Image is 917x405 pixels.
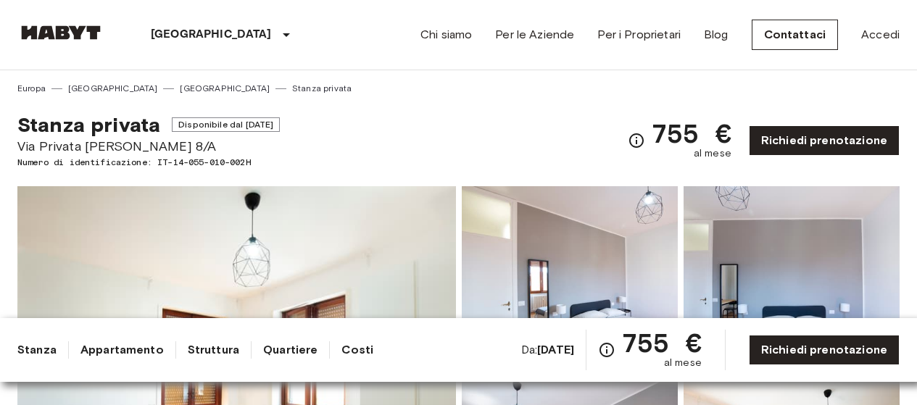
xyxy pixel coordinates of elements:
svg: Verifica i dettagli delle spese nella sezione 'Riassunto dei Costi'. Si prega di notare che gli s... [598,341,615,359]
a: [GEOGRAPHIC_DATA] [68,82,158,95]
a: Stanza [17,341,57,359]
span: al mese [664,356,702,370]
a: Appartamento [80,341,164,359]
span: 755 € [651,120,731,146]
span: Numero di identificazione: IT-14-055-010-002H [17,156,280,169]
a: [GEOGRAPHIC_DATA] [180,82,270,95]
a: Contattaci [752,20,839,50]
span: Da: [521,342,574,358]
a: Accedi [861,26,900,43]
b: [DATE] [537,343,574,356]
p: [GEOGRAPHIC_DATA] [151,26,272,43]
img: Habyt [17,25,104,40]
span: Via Privata [PERSON_NAME] 8/A [17,137,280,156]
a: Per le Aziende [495,26,574,43]
a: Chi siamo [420,26,472,43]
span: 755 € [621,330,702,356]
a: Richiedi prenotazione [749,125,900,156]
span: Disponibile dal [DATE] [172,117,280,132]
a: Blog [704,26,729,43]
a: Per i Proprietari [597,26,681,43]
a: Quartiere [263,341,318,359]
img: Picture of unit IT-14-055-010-002H [684,186,900,376]
a: Richiedi prenotazione [749,335,900,365]
img: Picture of unit IT-14-055-010-002H [462,186,678,376]
span: al mese [694,146,731,161]
svg: Verifica i dettagli delle spese nella sezione 'Riassunto dei Costi'. Si prega di notare che gli s... [628,132,645,149]
a: Europa [17,82,46,95]
a: Stanza privata [292,82,352,95]
a: Struttura [188,341,239,359]
span: Stanza privata [17,112,160,137]
a: Costi [341,341,373,359]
